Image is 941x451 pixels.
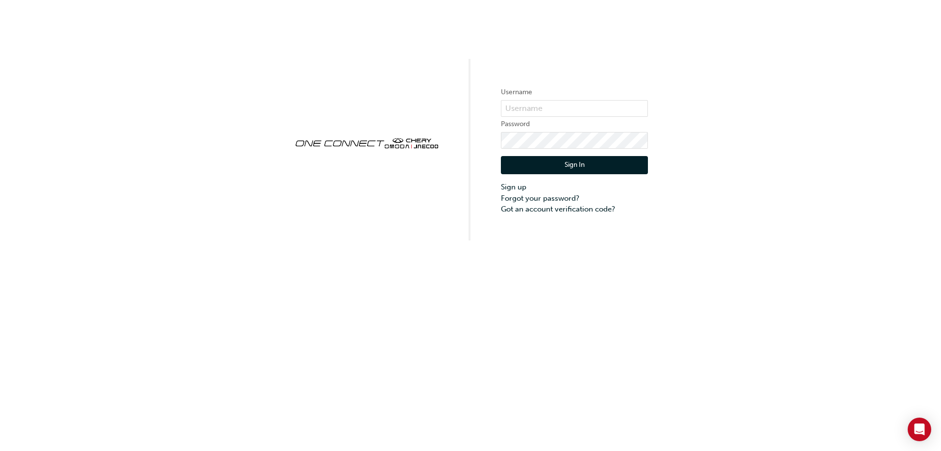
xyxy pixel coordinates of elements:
img: oneconnect [293,130,440,155]
div: Open Intercom Messenger [908,418,931,441]
a: Sign up [501,182,648,193]
label: Password [501,118,648,130]
a: Forgot your password? [501,193,648,204]
label: Username [501,86,648,98]
a: Got an account verification code? [501,204,648,215]
button: Sign In [501,156,648,175]
input: Username [501,100,648,117]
